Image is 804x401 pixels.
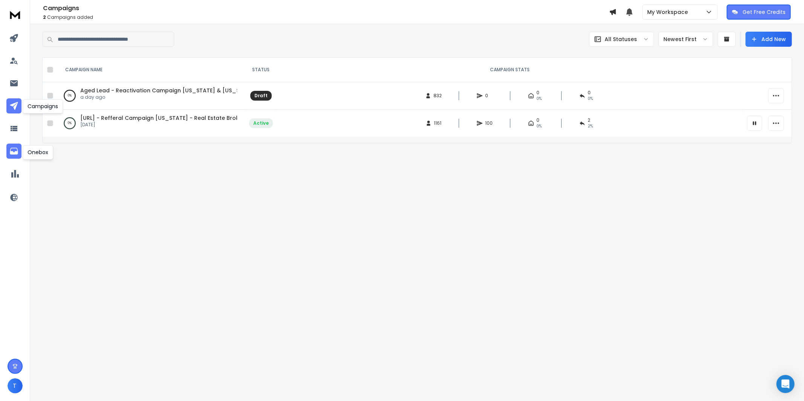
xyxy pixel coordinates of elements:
span: 0 [588,90,591,96]
span: 0 [536,90,539,96]
p: All Statuses [605,35,637,43]
p: Get Free Credits [743,8,786,16]
div: Active [253,120,269,126]
p: My Workspace [647,8,691,16]
td: 0%Aged Lead - Reactivation Campaign [US_STATE] & [US_STATE]a day ago [56,82,245,110]
a: [URL] - Refferal Campaign [US_STATE] - Real Estate Brokers [80,114,248,122]
p: Campaigns added [43,14,609,20]
span: 0 [485,93,493,99]
span: 0% [536,96,542,102]
span: 2 [588,117,590,123]
button: Add New [746,32,792,47]
th: STATUS [245,58,277,82]
button: T [8,378,23,393]
span: 0% [588,96,593,102]
th: CAMPAIGN NAME [56,58,245,82]
div: Onebox [23,145,53,160]
div: Open Intercom Messenger [776,375,795,393]
p: [DATE] [80,122,237,128]
div: Campaigns [23,99,63,113]
span: 2 [43,14,46,20]
span: 1161 [434,120,441,126]
div: Draft [254,93,268,99]
p: 0 % [68,119,72,127]
span: 2 % [588,123,593,129]
th: CAMPAIGN STATS [277,58,743,82]
span: 832 [433,93,442,99]
p: 0 % [68,92,72,99]
h1: Campaigns [43,4,609,13]
span: 100 [485,120,493,126]
button: Get Free Credits [727,5,791,20]
a: Aged Lead - Reactivation Campaign [US_STATE] & [US_STATE] [80,87,255,94]
img: logo [8,8,23,21]
td: 0%[URL] - Refferal Campaign [US_STATE] - Real Estate Brokers[DATE] [56,110,245,137]
button: Newest First [659,32,713,47]
span: 0% [536,123,542,129]
p: a day ago [80,94,237,100]
span: 0 [536,117,539,123]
